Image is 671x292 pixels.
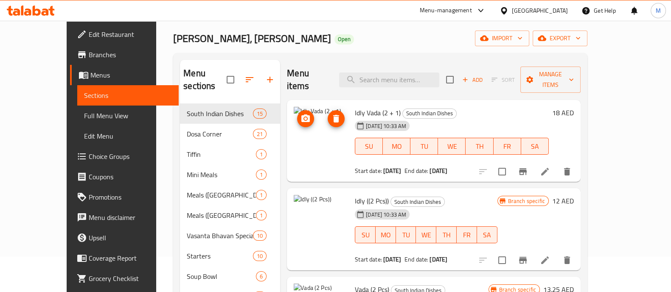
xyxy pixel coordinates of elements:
[391,197,444,207] span: South Indian Dishes
[256,191,266,199] span: 1
[187,149,256,159] span: Tiffin
[355,226,376,243] button: SU
[256,211,266,220] span: 1
[89,233,172,243] span: Upsell
[187,190,256,200] div: Meals (South India)
[260,70,280,90] button: Add section
[70,248,179,268] a: Coverage Report
[89,50,172,60] span: Branches
[493,251,511,269] span: Select to update
[475,31,529,46] button: import
[84,90,172,100] span: Sections
[420,6,472,16] div: Menu-management
[187,271,256,281] span: Soup Bowl
[70,187,179,207] a: Promotions
[334,36,354,43] span: Open
[533,31,587,46] button: export
[557,161,577,182] button: delete
[256,273,266,281] span: 6
[505,197,548,205] span: Branch specific
[459,73,486,86] button: Add
[656,6,661,15] span: M
[256,171,266,179] span: 1
[540,167,550,177] a: Edit menu item
[512,6,568,15] div: [GEOGRAPHIC_DATA]
[256,170,267,180] div: items
[70,146,179,167] a: Choice Groups
[297,110,314,127] button: upload picture
[180,124,280,144] div: Dosa Corner21
[403,108,456,118] span: South Indian Dishes
[362,211,410,219] span: [DATE] 10:33 AM
[419,229,433,241] span: WE
[287,67,328,92] h2: Menu items
[355,195,389,207] span: Idly ((2 Pcs))
[552,195,574,207] h6: 12 AED
[253,252,266,260] span: 10
[466,138,493,155] button: TH
[520,67,581,93] button: Manage items
[222,71,239,89] span: Select all sections
[328,110,345,127] button: delete image
[436,226,457,243] button: TH
[457,226,477,243] button: FR
[383,165,401,176] b: [DATE]
[359,140,379,153] span: SU
[89,253,172,263] span: Coverage Report
[180,205,280,225] div: Meals ([GEOGRAPHIC_DATA])1
[552,107,574,119] h6: 18 AED
[89,273,172,284] span: Grocery Checklist
[486,73,520,86] span: Select section first
[180,225,280,246] div: Vasanta Bhavan Special10
[482,33,522,44] span: import
[70,24,179,44] a: Edit Restaurant
[253,231,267,241] div: items
[70,65,179,85] a: Menus
[187,190,256,200] span: Meals ([GEOGRAPHIC_DATA])
[253,108,267,119] div: items
[253,130,266,138] span: 21
[359,229,372,241] span: SU
[430,254,447,265] b: [DATE]
[70,167,179,187] a: Coupons
[376,226,396,243] button: MO
[253,251,267,261] div: items
[430,165,447,176] b: [DATE]
[404,165,428,176] span: End date:
[187,108,253,119] span: South Indian Dishes
[77,126,179,146] a: Edit Menu
[441,71,459,89] span: Select section
[539,33,581,44] span: export
[180,266,280,286] div: Soup Bowl6
[334,34,354,44] div: Open
[256,190,267,200] div: items
[416,226,436,243] button: WE
[383,138,410,155] button: MO
[173,29,331,48] span: [PERSON_NAME], [PERSON_NAME]
[70,207,179,228] a: Menu disclaimer
[480,229,494,241] span: SA
[459,73,486,86] span: Add item
[294,107,348,161] img: Idly Vada (2 + 1)
[187,170,256,180] div: Mini Meals
[187,129,253,139] span: Dosa Corner
[180,144,280,164] div: Tiffin1
[497,140,518,153] span: FR
[414,140,435,153] span: TU
[183,67,227,92] h2: Menu sections
[557,250,577,270] button: delete
[461,75,484,85] span: Add
[256,149,267,159] div: items
[84,111,172,121] span: Full Menu View
[89,29,172,39] span: Edit Restaurant
[180,185,280,205] div: Meals ([GEOGRAPHIC_DATA])1
[256,271,267,281] div: items
[383,254,401,265] b: [DATE]
[402,108,457,119] div: South Indian Dishes
[399,229,413,241] span: TU
[355,165,382,176] span: Start date:
[362,122,410,130] span: [DATE] 10:33 AM
[77,85,179,106] a: Sections
[339,72,439,87] input: search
